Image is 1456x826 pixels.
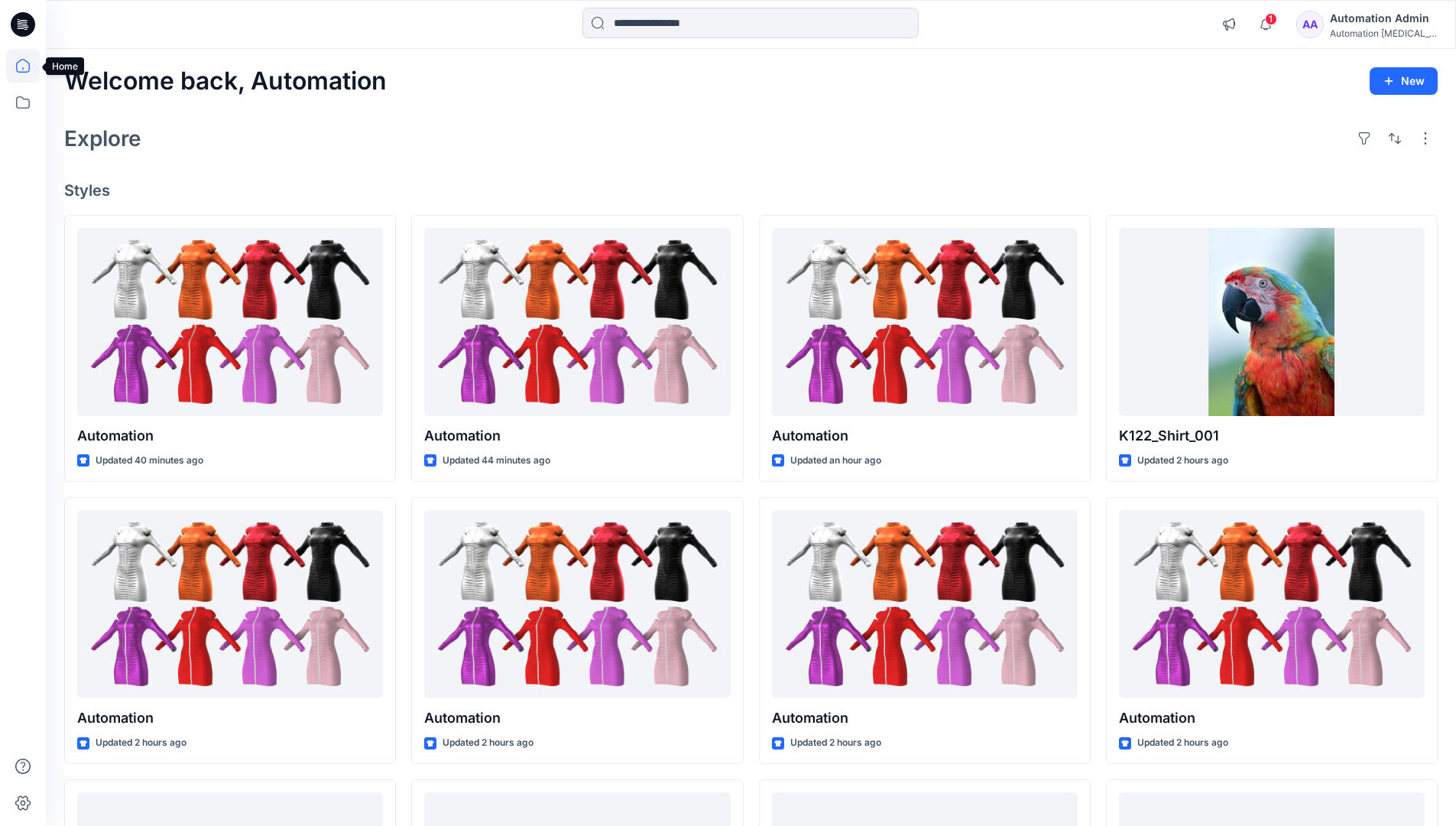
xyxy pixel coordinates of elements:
[1370,67,1438,95] button: New
[64,181,1438,200] h4: Styles
[96,735,186,751] p: Updated 2 hours ago
[1330,9,1437,28] div: Automation Admin
[443,453,550,469] p: Updated 44 minutes ago
[424,707,730,729] p: Automation
[77,510,383,699] a: Automation
[1330,28,1437,39] div: Automation [MEDICAL_DATA]...
[772,425,1078,447] p: Automation
[1265,13,1277,25] span: 1
[424,228,730,417] a: Automation
[1119,510,1425,699] a: Automation
[77,425,383,447] p: Automation
[77,228,383,417] a: Automation
[77,707,383,729] p: Automation
[96,453,203,469] p: Updated 40 minutes ago
[1119,228,1425,417] a: K122_Shirt_001
[1119,707,1425,729] p: Automation
[424,425,730,447] p: Automation
[790,735,881,751] p: Updated 2 hours ago
[64,67,387,96] h2: Welcome back, Automation
[64,126,141,151] h2: Explore
[424,510,730,699] a: Automation
[772,510,1078,699] a: Automation
[1119,425,1425,447] p: K122_Shirt_001
[772,228,1078,417] a: Automation
[443,735,533,751] p: Updated 2 hours ago
[772,707,1078,729] p: Automation
[1296,11,1324,38] div: AA
[1137,453,1228,469] p: Updated 2 hours ago
[1137,735,1228,751] p: Updated 2 hours ago
[790,453,881,469] p: Updated an hour ago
